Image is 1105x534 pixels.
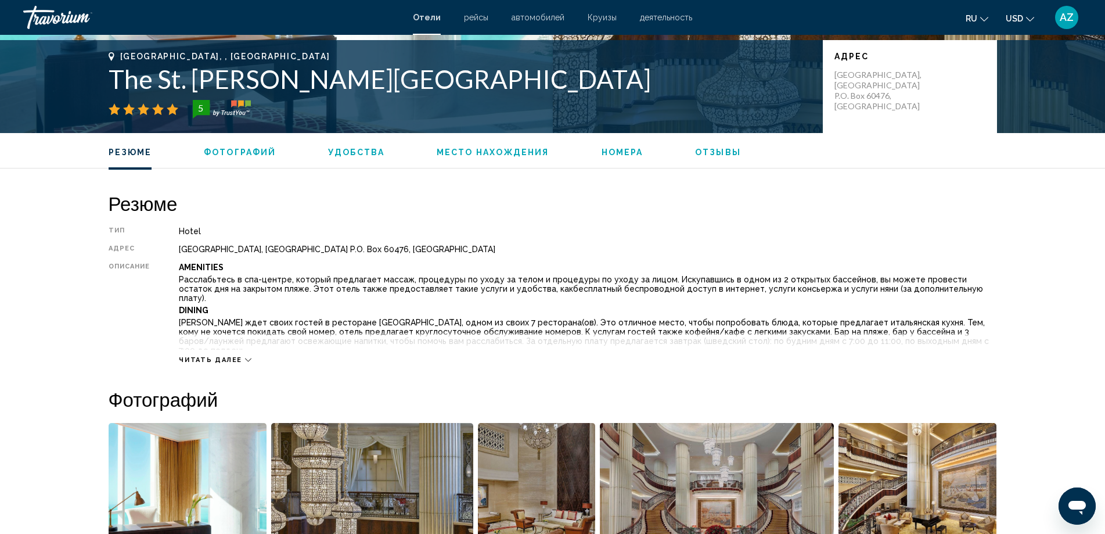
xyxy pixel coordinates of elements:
[109,245,150,254] div: адрес
[109,227,150,236] div: Тип
[189,101,213,115] div: 5
[464,13,488,22] a: рейсы
[413,13,441,22] a: Отели
[695,148,741,157] span: Отзывы
[109,263,150,350] div: Описание
[328,147,384,157] button: Удобства
[179,245,996,254] div: [GEOGRAPHIC_DATA], [GEOGRAPHIC_DATA] P.O. Box 60476, [GEOGRAPHIC_DATA]
[834,52,985,61] p: адрес
[204,148,276,157] span: Фотографий
[204,147,276,157] button: Фотографий
[179,275,996,303] p: Расслабьтесь в спа-центре, который предлагает массаж, процедуры по уходу за телом и процедуры по ...
[1006,14,1023,23] span: USD
[1060,12,1074,23] span: AZ
[120,52,330,61] span: [GEOGRAPHIC_DATA], , [GEOGRAPHIC_DATA]
[640,13,692,22] a: деятельность
[23,6,401,29] a: Travorium
[588,13,617,22] a: Круизы
[602,148,643,157] span: Номера
[966,10,988,27] button: Change language
[328,148,384,157] span: Удобства
[109,148,152,157] span: Резюме
[512,13,564,22] a: автомобилей
[179,306,208,315] b: Dining
[109,388,997,411] h2: Фотографий
[437,148,549,157] span: Место нахождения
[602,147,643,157] button: Номера
[437,147,549,157] button: Место нахождения
[179,227,996,236] div: Hotel
[179,356,251,364] button: Читать далее
[193,100,251,119] img: trustyou-badge-hor.svg
[109,64,811,94] h1: The St. [PERSON_NAME][GEOGRAPHIC_DATA]
[1059,488,1096,525] iframe: Кнопка запуска окна обмена сообщениями
[695,147,741,157] button: Отзывы
[179,263,224,272] b: Amenities
[966,14,977,23] span: ru
[109,192,997,215] h2: Резюме
[179,356,242,364] span: Читать далее
[834,70,927,112] p: [GEOGRAPHIC_DATA], [GEOGRAPHIC_DATA] P.O. Box 60476, [GEOGRAPHIC_DATA]
[1006,10,1034,27] button: Change currency
[109,147,152,157] button: Резюме
[179,318,996,355] p: [PERSON_NAME] ждет своих гостей в ресторане [GEOGRAPHIC_DATA], одном из своих 7 ресторана(ов). Эт...
[1052,5,1082,30] button: User Menu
